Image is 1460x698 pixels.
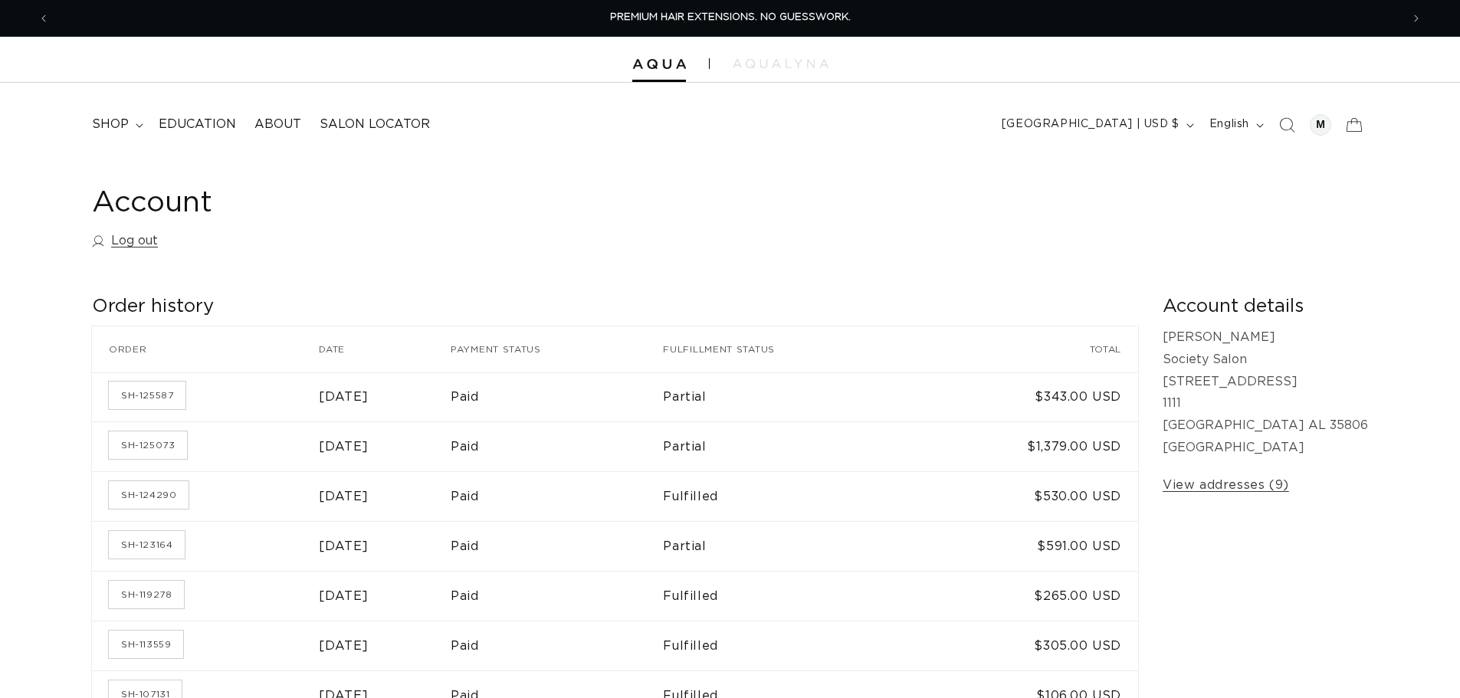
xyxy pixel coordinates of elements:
button: Previous announcement [27,4,61,33]
a: Order number SH-123164 [109,531,185,559]
th: Date [319,326,451,372]
td: Paid [451,421,663,471]
th: Total [918,326,1138,372]
a: Log out [92,230,158,252]
a: View addresses (9) [1163,474,1289,496]
td: Paid [451,621,663,670]
button: [GEOGRAPHIC_DATA] | USD $ [992,110,1200,139]
span: About [254,116,301,133]
button: English [1200,110,1270,139]
td: Fulfilled [663,571,917,621]
span: [GEOGRAPHIC_DATA] | USD $ [1002,116,1179,133]
time: [DATE] [319,590,369,602]
td: $1,379.00 USD [918,421,1138,471]
th: Order [92,326,319,372]
td: Partial [663,521,917,571]
span: PREMIUM HAIR EXTENSIONS. NO GUESSWORK. [610,12,851,22]
td: Partial [663,421,917,471]
a: Order number SH-124290 [109,481,189,509]
time: [DATE] [319,640,369,652]
span: English [1209,116,1249,133]
th: Fulfillment status [663,326,917,372]
p: [PERSON_NAME] Society Salon [STREET_ADDRESS] 1111 [GEOGRAPHIC_DATA] AL 35806 [GEOGRAPHIC_DATA] [1163,326,1368,459]
span: Education [159,116,236,133]
img: Aqua Hair Extensions [632,59,686,70]
h2: Account details [1163,295,1368,319]
td: Partial [663,372,917,422]
summary: shop [83,107,149,142]
a: Salon Locator [310,107,439,142]
time: [DATE] [319,391,369,403]
summary: Search [1270,108,1304,142]
time: [DATE] [319,441,369,453]
a: Order number SH-125073 [109,431,187,459]
time: [DATE] [319,490,369,503]
a: Order number SH-119278 [109,581,184,608]
td: $305.00 USD [918,621,1138,670]
a: About [245,107,310,142]
td: $265.00 USD [918,571,1138,621]
h1: Account [92,185,1368,222]
td: $591.00 USD [918,521,1138,571]
button: Next announcement [1399,4,1433,33]
td: Fulfilled [663,471,917,521]
a: Education [149,107,245,142]
h2: Order history [92,295,1138,319]
time: [DATE] [319,540,369,552]
td: $343.00 USD [918,372,1138,422]
span: shop [92,116,129,133]
td: Paid [451,521,663,571]
td: Paid [451,571,663,621]
td: Fulfilled [663,621,917,670]
span: Salon Locator [320,116,430,133]
a: Order number SH-125587 [109,382,185,409]
img: aqualyna.com [733,59,828,68]
th: Payment status [451,326,663,372]
td: Paid [451,372,663,422]
td: $530.00 USD [918,471,1138,521]
td: Paid [451,471,663,521]
a: Order number SH-113559 [109,631,183,658]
